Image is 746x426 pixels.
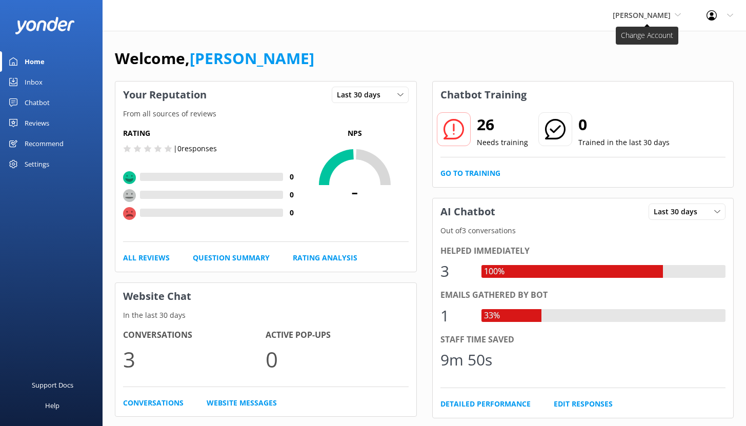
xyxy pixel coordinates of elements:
a: Go to Training [440,168,500,179]
span: [PERSON_NAME] [613,10,671,20]
div: 100% [481,265,507,278]
h2: 0 [578,112,670,137]
a: Website Messages [207,397,277,409]
p: 0 [266,342,408,376]
div: Recommend [25,133,64,154]
div: Support Docs [32,375,73,395]
div: Emails gathered by bot [440,289,726,302]
h2: 26 [477,112,528,137]
a: Rating Analysis [293,252,357,263]
h4: Active Pop-ups [266,329,408,342]
div: Staff time saved [440,333,726,347]
p: 3 [123,342,266,376]
div: 3 [440,259,471,283]
div: Reviews [25,113,49,133]
a: All Reviews [123,252,170,263]
a: Detailed Performance [440,398,531,410]
p: | 0 responses [173,143,217,154]
h4: Conversations [123,329,266,342]
span: Last 30 days [654,206,703,217]
a: [PERSON_NAME] [190,48,314,69]
a: Question Summary [193,252,270,263]
h4: 0 [283,189,301,200]
p: In the last 30 days [115,310,416,321]
h4: 0 [283,171,301,182]
h3: AI Chatbot [433,198,503,225]
h5: Rating [123,128,301,139]
p: Needs training [477,137,528,148]
h3: Your Reputation [115,82,214,108]
div: Chatbot [25,92,50,113]
p: Out of 3 conversations [433,225,734,236]
p: NPS [301,128,409,139]
div: Home [25,51,45,72]
div: 1 [440,303,471,328]
a: Edit Responses [554,398,613,410]
span: Last 30 days [337,89,387,100]
h3: Chatbot Training [433,82,534,108]
h4: 0 [283,207,301,218]
p: Trained in the last 30 days [578,137,670,148]
img: yonder-white-logo.png [15,17,74,34]
div: Inbox [25,72,43,92]
div: Help [45,395,59,416]
span: - [301,178,409,204]
a: Conversations [123,397,184,409]
div: Settings [25,154,49,174]
h3: Website Chat [115,283,416,310]
div: Helped immediately [440,245,726,258]
h1: Welcome, [115,46,314,71]
div: 9m 50s [440,348,492,372]
div: 33% [481,309,502,322]
p: From all sources of reviews [115,108,416,119]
